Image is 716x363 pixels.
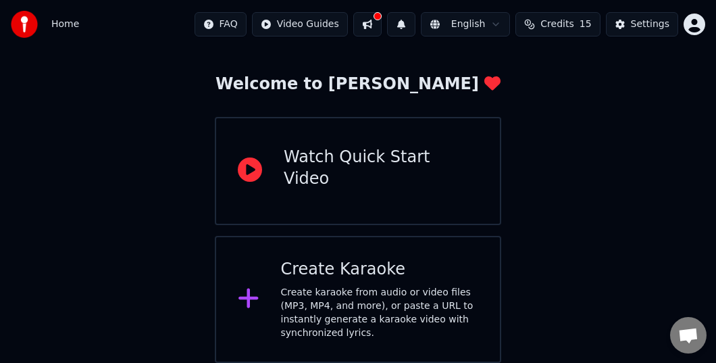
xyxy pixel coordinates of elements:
[51,18,79,31] span: Home
[670,317,707,354] div: Open chat
[631,18,669,31] div: Settings
[215,74,501,95] div: Welcome to [PERSON_NAME]
[540,18,573,31] span: Credits
[284,147,478,190] div: Watch Quick Start Video
[580,18,592,31] span: 15
[281,286,479,340] div: Create karaoke from audio or video files (MP3, MP4, and more), or paste a URL to instantly genera...
[252,12,348,37] button: Video Guides
[51,18,79,31] nav: breadcrumb
[606,12,678,37] button: Settings
[281,259,479,281] div: Create Karaoke
[11,11,38,38] img: youka
[195,12,247,37] button: FAQ
[515,12,600,37] button: Credits15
